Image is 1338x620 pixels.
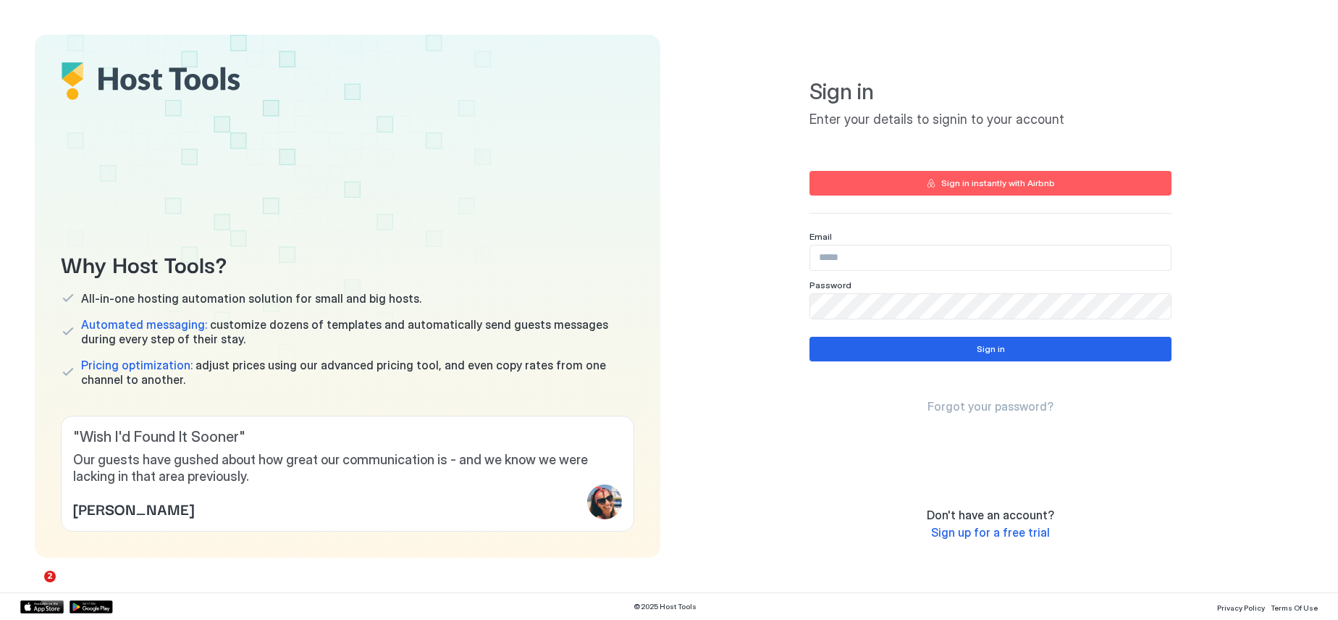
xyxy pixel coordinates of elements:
[927,399,1053,414] a: Forgot your password?
[810,294,1171,319] input: Input Field
[809,112,1171,128] span: Enter your details to signin to your account
[977,343,1005,356] div: Sign in
[931,525,1050,540] a: Sign up for a free trial
[809,171,1171,196] button: Sign in instantly with Airbnb
[1271,603,1318,612] span: Terms Of Use
[1217,599,1265,614] a: Privacy Policy
[14,571,49,606] iframe: Intercom live chat
[809,231,832,242] span: Email
[81,358,634,387] span: adjust prices using our advanced pricing tool, and even copy rates from one channel to another.
[809,78,1171,106] span: Sign in
[809,337,1171,361] button: Sign in
[44,571,56,582] span: 2
[927,508,1054,522] span: Don't have an account?
[587,485,622,519] div: profile
[809,280,851,290] span: Password
[73,428,622,446] span: " Wish I'd Found It Sooner "
[20,600,64,613] a: App Store
[81,317,207,332] span: Automated messaging:
[931,525,1050,540] span: Sign up for a free trial
[941,177,1055,190] div: Sign in instantly with Airbnb
[1271,599,1318,614] a: Terms Of Use
[634,602,697,611] span: © 2025 Host Tools
[81,291,421,306] span: All-in-one hosting automation solution for small and big hosts.
[73,498,194,519] span: [PERSON_NAME]
[70,600,113,613] a: Google Play Store
[81,317,634,346] span: customize dozens of templates and automatically send guests messages during every step of their s...
[73,452,622,485] span: Our guests have gushed about how great our communication is - and we know we were lacking in that...
[81,358,193,372] span: Pricing optimization:
[927,399,1053,414] span: Forgot your password?
[810,246,1171,270] input: Input Field
[1217,603,1265,612] span: Privacy Policy
[61,247,634,280] span: Why Host Tools?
